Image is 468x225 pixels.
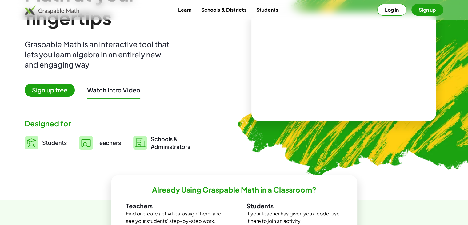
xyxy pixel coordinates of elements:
button: Watch Intro Video [87,86,140,94]
img: svg%3e [133,136,147,150]
h2: Already Using Graspable Math in a Classroom? [152,185,316,194]
img: svg%3e [79,136,93,150]
p: If your teacher has given you a code, use it here to join an activity. [246,210,342,225]
img: svg%3e [25,136,38,149]
button: Log in [377,4,406,16]
video: What is this? This is dynamic math notation. Dynamic math notation plays a central role in how Gr... [298,43,390,90]
span: Students [42,139,67,146]
span: Schools & Administrators [151,135,190,150]
span: Teachers [97,139,121,146]
a: Schools &Administrators [133,135,190,150]
a: Students [25,135,67,150]
div: Designed for [25,118,224,129]
div: Graspable Math is an interactive tool that lets you learn algebra in an entirely new and engaging... [25,39,172,70]
p: Find or create activities, assign them, and see your students' step-by-step work. [126,210,222,225]
a: Learn [173,4,196,15]
a: Students [251,4,283,15]
span: Sign up free [25,84,75,97]
a: Teachers [79,135,121,150]
h3: Students [246,202,342,210]
button: Sign up [411,4,443,16]
a: Schools & Districts [196,4,251,15]
h3: Teachers [126,202,222,210]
